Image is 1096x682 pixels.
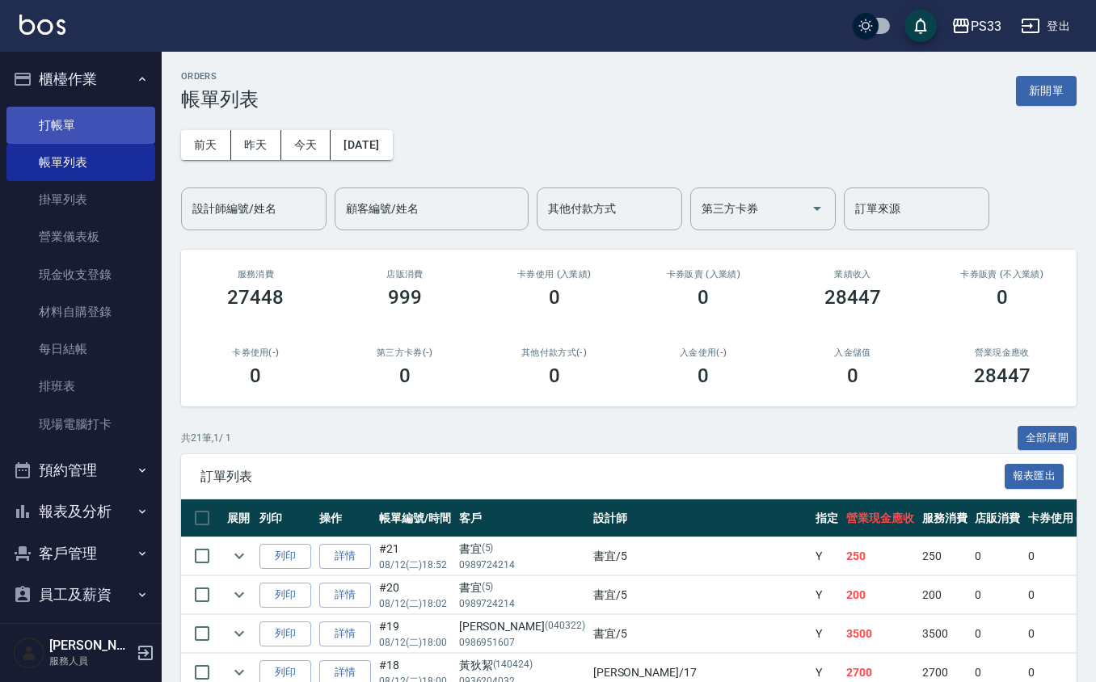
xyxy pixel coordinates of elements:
[918,615,972,653] td: 3500
[181,130,231,160] button: 前天
[6,490,155,533] button: 報表及分析
[798,269,908,280] h2: 業績收入
[459,596,585,611] p: 0989724214
[281,130,331,160] button: 今天
[1016,76,1077,106] button: 新開單
[6,181,155,218] a: 掛單列表
[231,130,281,160] button: 昨天
[842,615,918,653] td: 3500
[1016,82,1077,98] a: 新開單
[549,364,560,387] h3: 0
[971,576,1024,614] td: 0
[19,15,65,35] img: Logo
[589,499,811,537] th: 設計師
[1018,426,1077,451] button: 全部展開
[971,499,1024,537] th: 店販消費
[455,499,589,537] th: 客戶
[946,347,1057,358] h2: 營業現金應收
[319,621,371,646] a: 詳情
[6,574,155,616] button: 員工及薪資
[375,537,455,575] td: #21
[350,269,461,280] h2: 店販消費
[1014,11,1077,41] button: 登出
[227,583,251,607] button: expand row
[181,71,259,82] h2: ORDERS
[811,537,842,575] td: Y
[6,144,155,181] a: 帳單列表
[350,347,461,358] h2: 第三方卡券(-)
[259,621,311,646] button: 列印
[971,537,1024,575] td: 0
[842,537,918,575] td: 250
[6,533,155,575] button: 客戶管理
[200,347,311,358] h2: 卡券使用(-)
[698,286,709,309] h3: 0
[811,576,842,614] td: Y
[842,576,918,614] td: 200
[971,16,1001,36] div: PS33
[997,286,1008,309] h3: 0
[250,364,261,387] h3: 0
[6,58,155,100] button: 櫃檯作業
[319,544,371,569] a: 詳情
[6,330,155,368] a: 每日結帳
[459,541,585,558] div: 書宜
[227,286,284,309] h3: 27448
[946,269,1057,280] h2: 卡券販賣 (不入業績)
[904,10,937,42] button: save
[499,347,609,358] h2: 其他付款方式(-)
[648,269,759,280] h2: 卡券販賣 (入業績)
[918,499,972,537] th: 服務消費
[379,635,451,650] p: 08/12 (二) 18:00
[6,406,155,443] a: 現場電腦打卡
[589,537,811,575] td: 書宜 /5
[13,637,45,669] img: Person
[6,293,155,330] a: 材料自購登錄
[181,431,231,445] p: 共 21 筆, 1 / 1
[589,576,811,614] td: 書宜 /5
[648,347,759,358] h2: 入金使用(-)
[315,499,375,537] th: 操作
[49,638,132,654] h5: [PERSON_NAME]
[375,499,455,537] th: 帳單編號/時間
[918,576,972,614] td: 200
[459,558,585,572] p: 0989724214
[223,499,255,537] th: 展開
[379,558,451,572] p: 08/12 (二) 18:52
[6,218,155,255] a: 營業儀表板
[945,10,1008,43] button: PS33
[388,286,422,309] h3: 999
[6,107,155,144] a: 打帳單
[200,469,1005,485] span: 訂單列表
[379,596,451,611] p: 08/12 (二) 18:02
[459,579,585,596] div: 書宜
[6,368,155,405] a: 排班表
[482,579,494,596] p: (5)
[842,499,918,537] th: 營業現金應收
[227,621,251,646] button: expand row
[804,196,830,221] button: Open
[259,583,311,608] button: 列印
[6,449,155,491] button: 預約管理
[331,130,392,160] button: [DATE]
[1005,464,1064,489] button: 報表匯出
[459,635,585,650] p: 0986951607
[227,544,251,568] button: expand row
[375,615,455,653] td: #19
[493,657,533,674] p: (140424)
[181,88,259,111] h3: 帳單列表
[499,269,609,280] h2: 卡券使用 (入業績)
[974,364,1031,387] h3: 28447
[375,576,455,614] td: #20
[824,286,881,309] h3: 28447
[319,583,371,608] a: 詳情
[399,364,411,387] h3: 0
[6,256,155,293] a: 現金收支登錄
[459,618,585,635] div: [PERSON_NAME]
[918,537,972,575] td: 250
[798,347,908,358] h2: 入金儲值
[200,269,311,280] h3: 服務消費
[811,499,842,537] th: 指定
[698,364,709,387] h3: 0
[811,615,842,653] td: Y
